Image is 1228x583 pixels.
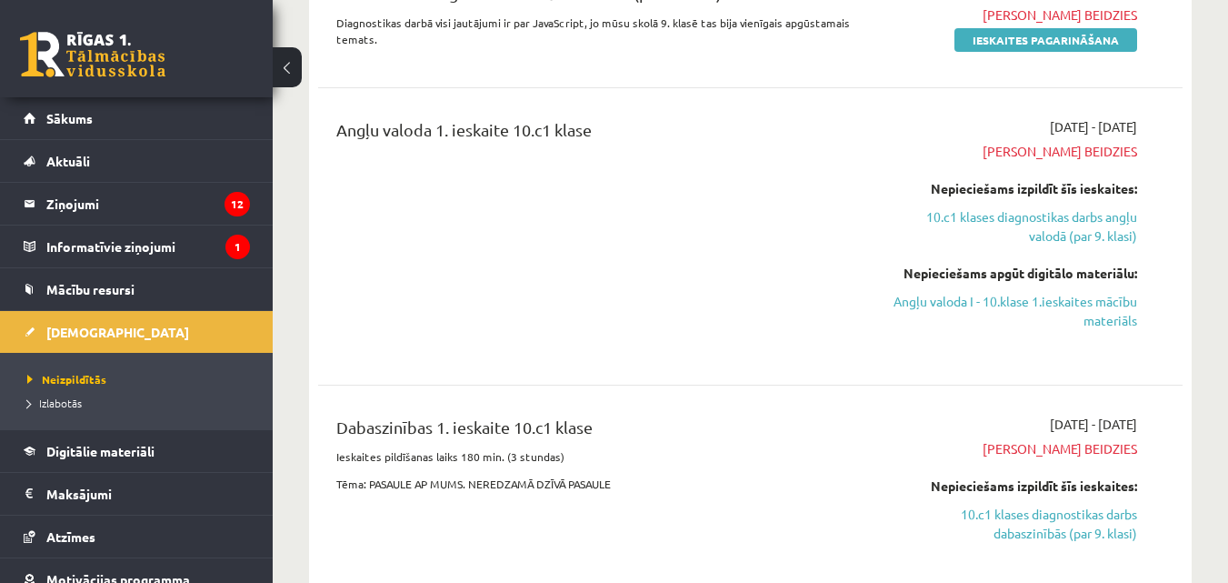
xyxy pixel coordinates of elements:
a: Atzīmes [24,516,250,558]
a: Neizpildītās [27,371,255,387]
a: Ziņojumi12 [24,183,250,225]
a: 10.c1 klases diagnostikas darbs angļu valodā (par 9. klasi) [888,207,1137,246]
a: Aktuāli [24,140,250,182]
div: Angļu valoda 1. ieskaite 10.c1 klase [336,117,861,151]
a: 10.c1 klases diagnostikas darbs dabaszinībās (par 9. klasi) [888,505,1137,543]
a: Rīgas 1. Tālmācības vidusskola [20,32,165,77]
i: 12 [225,192,250,216]
a: Sākums [24,97,250,139]
span: Izlabotās [27,396,82,410]
div: Dabaszinības 1. ieskaite 10.c1 klase [336,415,861,448]
legend: Maksājumi [46,473,250,515]
span: Aktuāli [46,153,90,169]
a: Mācību resursi [24,268,250,310]
p: Diagnostikas darbā visi jautājumi ir par JavaScript, jo mūsu skolā 9. klasē tas bija vienīgais ap... [336,15,861,47]
p: Ieskaites pildīšanas laiks 180 min. (3 stundas) [336,448,861,465]
a: [DEMOGRAPHIC_DATA] [24,311,250,353]
a: Angļu valoda I - 10.klase 1.ieskaites mācību materiāls [888,292,1137,330]
span: [PERSON_NAME] beidzies [888,142,1137,161]
a: Informatīvie ziņojumi1 [24,226,250,267]
span: [DEMOGRAPHIC_DATA] [46,324,189,340]
i: 1 [225,235,250,259]
p: Tēma: PASAULE AP MUMS. NEREDZAMĀ DZĪVĀ PASAULE [336,476,861,492]
legend: Ziņojumi [46,183,250,225]
a: Digitālie materiāli [24,430,250,472]
div: Nepieciešams izpildīt šīs ieskaites: [888,477,1137,496]
span: Sākums [46,110,93,126]
span: Digitālie materiāli [46,443,155,459]
span: [PERSON_NAME] beidzies [888,439,1137,458]
span: [PERSON_NAME] beidzies [888,5,1137,25]
span: [DATE] - [DATE] [1050,117,1137,136]
div: Nepieciešams apgūt digitālo materiālu: [888,264,1137,283]
a: Maksājumi [24,473,250,515]
span: Mācību resursi [46,281,135,297]
div: Nepieciešams izpildīt šīs ieskaites: [888,179,1137,198]
span: Neizpildītās [27,372,106,387]
span: Atzīmes [46,528,95,545]
span: [DATE] - [DATE] [1050,415,1137,434]
a: Ieskaites pagarināšana [954,28,1137,52]
a: Izlabotās [27,395,255,411]
legend: Informatīvie ziņojumi [46,226,250,267]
